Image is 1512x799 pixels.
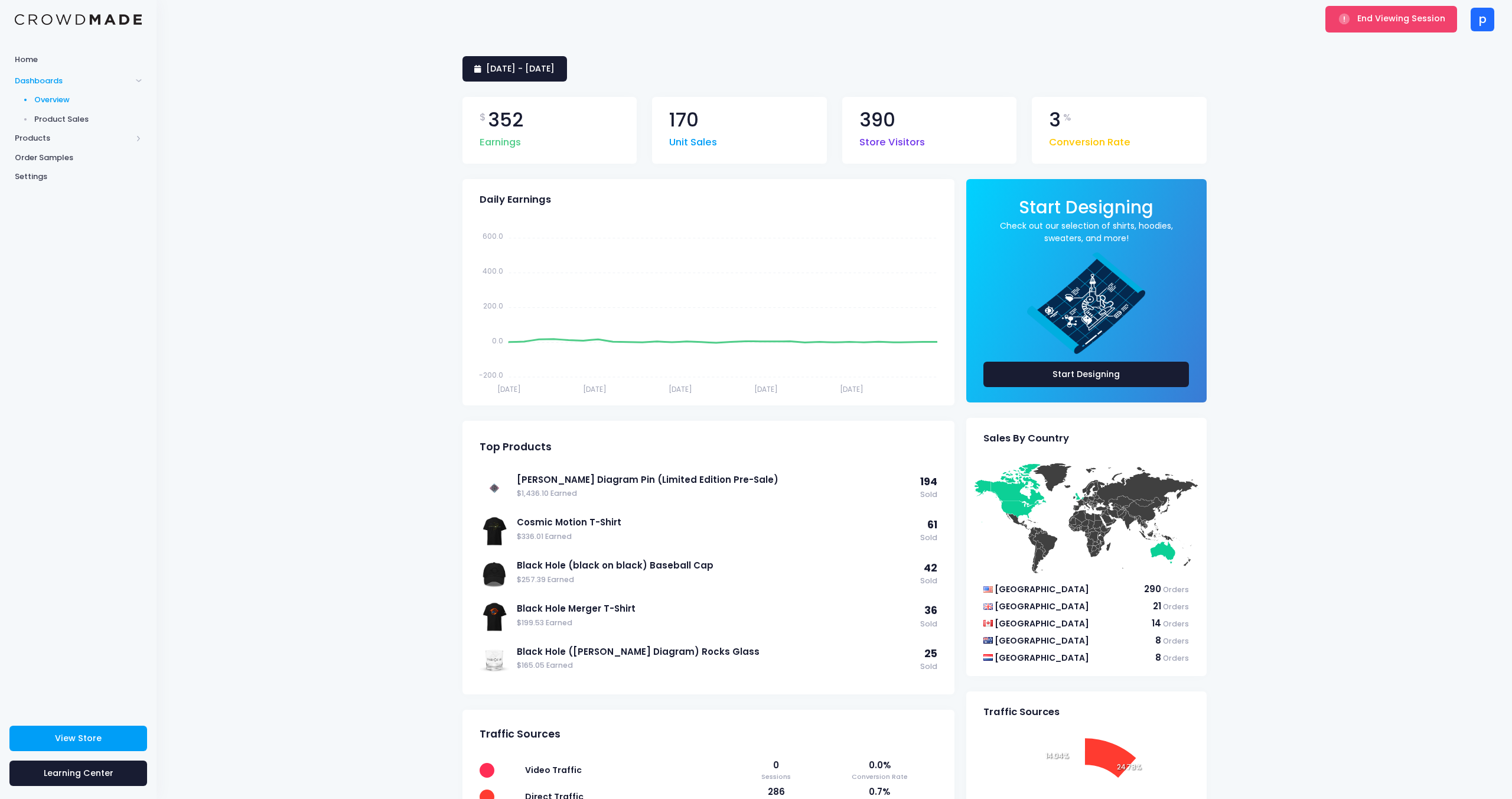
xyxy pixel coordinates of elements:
[995,618,1089,629] span: [GEOGRAPHIC_DATA]
[1155,651,1161,664] span: 8
[34,94,142,106] span: Overview
[1325,6,1457,32] button: End Viewing Session
[1471,8,1494,31] div: p
[478,370,503,380] tspan: -200.0
[983,362,1190,387] a: Start Designing
[488,111,523,130] span: 352
[517,531,914,543] span: $336.01 Earned
[859,129,925,150] span: Store Visitors
[1019,205,1153,216] a: Start Designing
[517,618,914,629] span: $199.53 Earned
[754,384,778,394] tspan: [DATE]
[517,645,914,658] a: Black Hole ([PERSON_NAME] Diagram) Rocks Glass
[517,660,914,671] span: $165.05 Earned
[582,384,606,394] tspan: [DATE]
[462,56,567,82] a: [DATE] - [DATE]
[995,635,1089,647] span: [GEOGRAPHIC_DATA]
[983,220,1190,245] a: Check out our selection of shirts, hoodies, sweaters, and more!
[1155,634,1161,647] span: 8
[480,129,521,150] span: Earnings
[920,619,937,630] span: Sold
[482,266,503,276] tspan: 400.0
[983,433,1069,444] span: Sales By Country
[15,171,142,183] span: Settings
[486,63,555,74] span: [DATE] - [DATE]
[34,113,142,125] span: Product Sales
[483,301,503,311] tspan: 200.0
[525,764,582,776] span: Video Traffic
[491,335,503,345] tspan: 0.0
[1163,584,1189,595] span: Orders
[920,576,937,587] span: Sold
[840,384,863,394] tspan: [DATE]
[1163,653,1189,663] span: Orders
[1144,583,1161,595] span: 290
[669,111,699,130] span: 170
[15,132,132,144] span: Products
[517,602,914,615] a: Black Hole Merger T-Shirt
[1019,195,1153,219] span: Start Designing
[480,728,561,740] span: Traffic Sources
[517,574,914,586] span: $257.39 Earned
[859,111,895,130] span: 390
[1163,636,1189,646] span: Orders
[920,661,937,673] span: Sold
[15,152,142,164] span: Order Samples
[1049,129,1130,150] span: Conversion Rate
[924,603,937,618] span: 36
[1357,12,1445,24] span: End Viewing Session
[927,518,937,532] span: 61
[1152,617,1161,629] span: 14
[920,489,937,501] span: Sold
[517,559,914,572] a: Black Hole (black on black) Baseball Cap
[742,785,810,798] span: 286
[517,516,914,529] a: Cosmic Motion T-Shirt
[1063,111,1071,125] span: %
[983,706,1060,718] span: Traffic Sources
[15,14,142,25] img: Logo
[742,772,810,782] span: Sessions
[44,767,113,779] span: Learning Center
[15,75,132,87] span: Dashboards
[480,111,486,125] span: $
[920,532,937,544] span: Sold
[995,583,1089,595] span: [GEOGRAPHIC_DATA]
[480,194,551,206] span: Daily Earnings
[920,475,937,489] span: 194
[822,772,937,782] span: Conversion Rate
[497,384,520,394] tspan: [DATE]
[668,384,692,394] tspan: [DATE]
[1163,619,1189,629] span: Orders
[15,54,142,66] span: Home
[742,759,810,772] span: 0
[1153,600,1161,612] span: 21
[1049,111,1061,130] span: 3
[482,231,503,241] tspan: 600.0
[9,726,147,751] a: View Store
[924,647,937,661] span: 25
[517,488,914,499] span: $1,436.10 Earned
[822,759,937,772] span: 0.0%
[55,732,102,744] span: View Store
[480,441,552,453] span: Top Products
[9,761,147,786] a: Learning Center
[517,473,914,486] a: [PERSON_NAME] Diagram Pin (Limited Edition Pre-Sale)
[924,561,937,575] span: 42
[995,600,1089,612] span: [GEOGRAPHIC_DATA]
[1163,602,1189,612] span: Orders
[669,129,717,150] span: Unit Sales
[995,652,1089,664] span: [GEOGRAPHIC_DATA]
[822,785,937,798] span: 0.7%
